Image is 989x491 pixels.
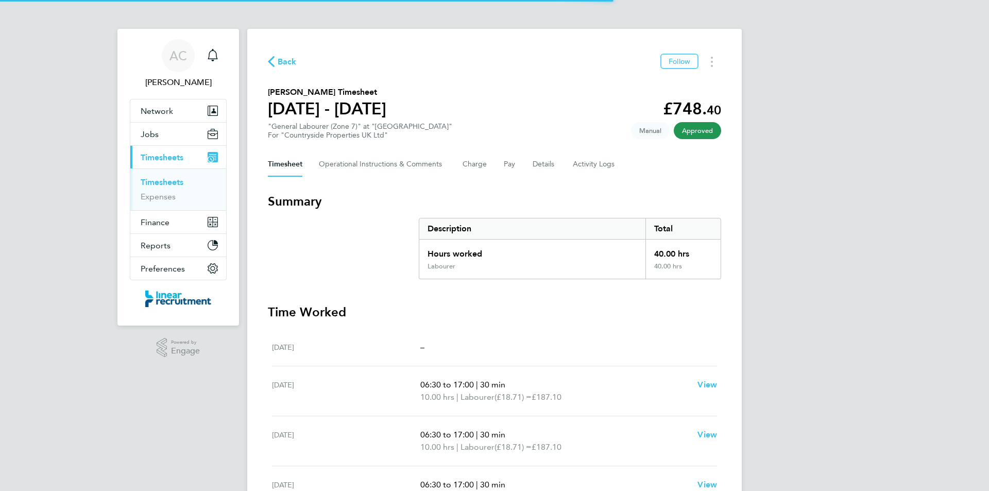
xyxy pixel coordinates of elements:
span: Labourer [461,441,494,453]
span: £187.10 [532,442,561,452]
div: [DATE] [272,341,420,353]
button: Back [268,55,297,68]
span: | [456,442,458,452]
button: Pay [504,152,516,177]
h3: Summary [268,193,721,210]
div: 40.00 hrs [645,240,721,262]
span: View [697,380,717,390]
span: 30 min [480,430,505,439]
span: Labourer [461,391,494,403]
button: Timesheets Menu [703,54,721,70]
div: [DATE] [272,429,420,453]
span: (£18.71) = [494,442,532,452]
span: £187.10 [532,392,561,402]
span: Reports [141,241,170,250]
div: Labourer [428,262,455,270]
nav: Main navigation [117,29,239,326]
a: Expenses [141,192,176,201]
span: Powered by [171,338,200,347]
h1: [DATE] - [DATE] [268,98,386,119]
app-decimal: £748. [663,99,721,118]
span: – [420,342,424,352]
div: For "Countryside Properties UK Ltd" [268,131,452,140]
span: View [697,480,717,489]
span: | [476,480,478,489]
button: Preferences [130,257,226,280]
span: Finance [141,217,169,227]
span: Network [141,106,173,116]
span: Engage [171,347,200,355]
button: Network [130,99,226,122]
span: Anneliese Clifton [130,76,227,89]
button: Timesheet [268,152,302,177]
a: Powered byEngage [157,338,200,358]
div: 40.00 hrs [645,262,721,279]
button: Activity Logs [573,152,616,177]
span: 06:30 to 17:00 [420,430,474,439]
a: Timesheets [141,177,183,187]
span: Timesheets [141,153,183,162]
button: Timesheets [130,146,226,168]
div: "General Labourer (Zone 7)" at "[GEOGRAPHIC_DATA]" [268,122,452,140]
span: 10.00 hrs [420,442,454,452]
span: 06:30 to 17:00 [420,380,474,390]
span: 30 min [480,480,505,489]
span: | [476,430,478,439]
button: Finance [130,211,226,233]
span: Follow [669,57,690,66]
span: | [476,380,478,390]
span: This timesheet was manually created. [631,122,670,139]
span: | [456,392,458,402]
div: [DATE] [272,379,420,403]
button: Reports [130,234,226,257]
span: 10.00 hrs [420,392,454,402]
button: Follow [660,54,698,69]
span: Jobs [141,129,159,139]
span: (£18.71) = [494,392,532,402]
button: Jobs [130,123,226,145]
h3: Time Worked [268,304,721,320]
a: View [697,479,717,491]
span: Back [278,56,297,68]
a: View [697,379,717,391]
span: 40 [707,103,721,117]
span: This timesheet has been approved. [674,122,721,139]
a: Go to home page [130,291,227,307]
div: Summary [419,218,721,279]
span: AC [169,49,187,62]
span: 06:30 to 17:00 [420,480,474,489]
img: linearrecruitment-logo-retina.png [145,291,211,307]
div: Total [645,218,721,239]
span: Preferences [141,264,185,274]
span: View [697,430,717,439]
div: Hours worked [419,240,645,262]
button: Charge [463,152,487,177]
a: AC[PERSON_NAME] [130,39,227,89]
div: Timesheets [130,168,226,210]
a: View [697,429,717,441]
span: 30 min [480,380,505,390]
button: Operational Instructions & Comments [319,152,446,177]
h2: [PERSON_NAME] Timesheet [268,86,386,98]
button: Details [533,152,556,177]
div: Description [419,218,645,239]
